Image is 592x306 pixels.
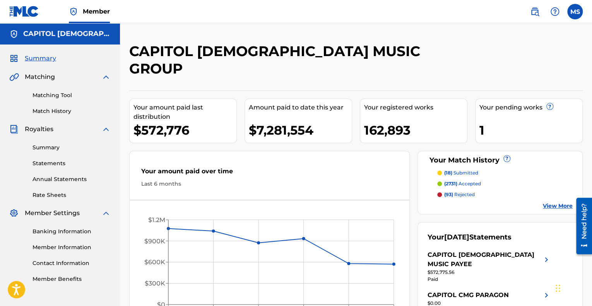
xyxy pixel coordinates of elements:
div: Your registered works [364,103,467,112]
div: Drag [556,277,560,300]
img: expand [101,209,111,218]
a: Public Search [527,4,542,19]
span: (93) [444,191,453,197]
a: Annual Statements [33,175,111,183]
div: Your Statements [428,232,512,243]
span: (2731) [444,181,457,186]
a: (93) rejected [437,191,573,198]
div: 162,893 [364,121,467,139]
iframe: Chat Widget [553,269,592,306]
img: MLC Logo [9,6,39,17]
span: Member Settings [25,209,80,218]
div: Your amount paid over time [141,167,398,180]
a: Contact Information [33,259,111,267]
div: $572,776 [133,121,236,139]
img: Matching [9,72,19,82]
span: (18) [444,170,452,176]
img: search [530,7,539,16]
div: Amount paid to date this year [249,103,352,112]
a: Summary [33,144,111,152]
tspan: $1.2M [148,216,165,224]
div: 1 [479,121,582,139]
span: ? [504,156,510,162]
div: Your Match History [428,155,573,166]
div: $572,775.56 [428,269,551,276]
h5: CAPITOL CHRISTIAN MUSIC GROUP [23,29,111,38]
div: Last 6 months [141,180,398,188]
img: Summary [9,54,19,63]
img: Top Rightsholder [69,7,78,16]
a: Rate Sheets [33,191,111,199]
span: Member [83,7,110,16]
p: rejected [444,191,475,198]
div: Your pending works [479,103,582,112]
a: SummarySummary [9,54,56,63]
img: expand [101,125,111,134]
a: CAPITOL [DEMOGRAPHIC_DATA] MUSIC PAYEEright chevron icon$572,775.56Paid [428,250,551,283]
img: Royalties [9,125,19,134]
iframe: Resource Center [570,195,592,257]
h2: CAPITOL [DEMOGRAPHIC_DATA] MUSIC GROUP [129,43,478,77]
span: Summary [25,54,56,63]
img: expand [101,72,111,82]
a: View More [543,202,573,210]
tspan: $600K [144,258,165,266]
p: submitted [444,169,478,176]
a: Statements [33,159,111,168]
a: Matching Tool [33,91,111,99]
a: Member Information [33,243,111,251]
div: User Menu [567,4,583,19]
div: Your amount paid last distribution [133,103,236,121]
img: Member Settings [9,209,19,218]
a: (2731) accepted [437,180,573,187]
span: Royalties [25,125,53,134]
a: Banking Information [33,227,111,236]
div: Help [547,4,563,19]
img: Accounts [9,29,19,39]
div: CAPITOL [DEMOGRAPHIC_DATA] MUSIC PAYEE [428,250,542,269]
tspan: $900K [144,237,165,244]
span: Matching [25,72,55,82]
a: Match History [33,107,111,115]
tspan: $300K [145,280,165,287]
img: help [550,7,559,16]
a: Member Benefits [33,275,111,283]
p: accepted [444,180,481,187]
div: CAPITOL CMG PARAGON [428,291,509,300]
img: right chevron icon [542,250,551,269]
span: [DATE] [444,233,469,241]
a: (18) submitted [437,169,573,176]
div: $7,281,554 [249,121,352,139]
div: Paid [428,276,551,283]
img: right chevron icon [542,291,551,300]
span: ? [547,103,553,109]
